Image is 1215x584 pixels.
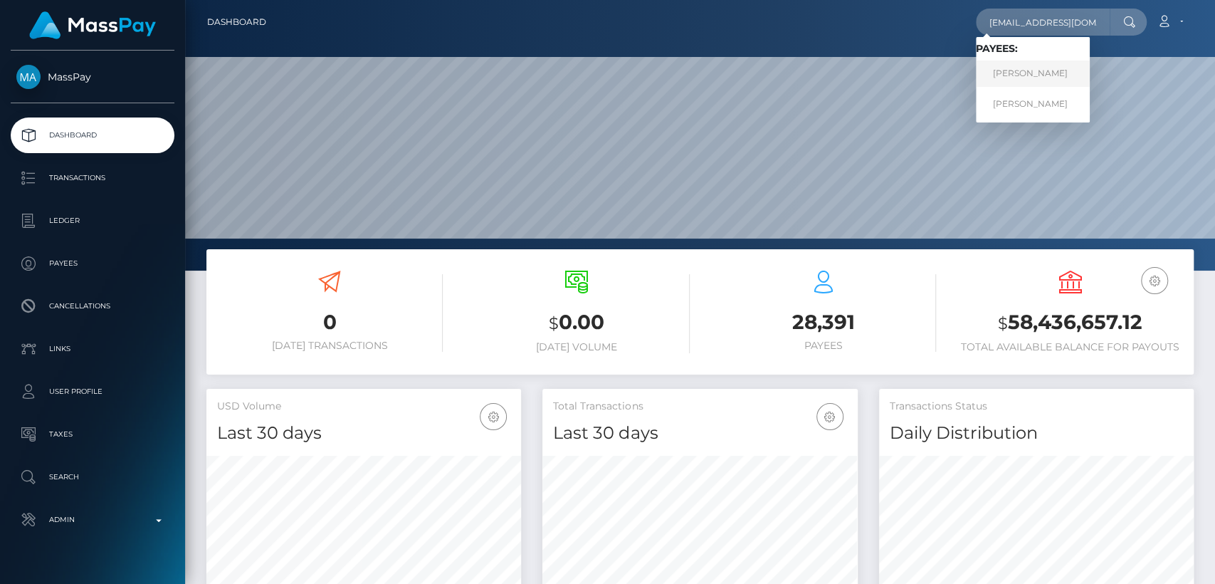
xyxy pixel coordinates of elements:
[11,118,174,153] a: Dashboard
[11,71,174,83] span: MassPay
[16,424,169,445] p: Taxes
[890,421,1183,446] h4: Daily Distribution
[16,253,169,274] p: Payees
[11,160,174,196] a: Transactions
[16,509,169,531] p: Admin
[553,400,846,414] h5: Total Transactions
[553,421,846,446] h4: Last 30 days
[976,43,1090,55] h6: Payees:
[711,308,937,336] h3: 28,391
[11,203,174,239] a: Ledger
[11,417,174,452] a: Taxes
[464,308,690,338] h3: 0.00
[957,308,1183,338] h3: 58,436,657.12
[976,9,1110,36] input: Search...
[16,65,41,89] img: MassPay
[207,7,266,37] a: Dashboard
[16,296,169,317] p: Cancellations
[976,61,1090,87] a: [PERSON_NAME]
[11,288,174,324] a: Cancellations
[217,340,443,352] h6: [DATE] Transactions
[16,167,169,189] p: Transactions
[11,502,174,538] a: Admin
[217,400,510,414] h5: USD Volume
[29,11,156,39] img: MassPay Logo
[16,210,169,231] p: Ledger
[549,313,559,333] small: $
[957,341,1183,353] h6: Total Available Balance for Payouts
[16,381,169,402] p: User Profile
[711,340,937,352] h6: Payees
[217,308,443,336] h3: 0
[976,90,1090,117] a: [PERSON_NAME]
[11,246,174,281] a: Payees
[16,466,169,488] p: Search
[16,338,169,360] p: Links
[16,125,169,146] p: Dashboard
[217,421,510,446] h4: Last 30 days
[11,374,174,410] a: User Profile
[890,400,1183,414] h5: Transactions Status
[464,341,690,353] h6: [DATE] Volume
[11,331,174,367] a: Links
[998,313,1008,333] small: $
[11,459,174,495] a: Search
